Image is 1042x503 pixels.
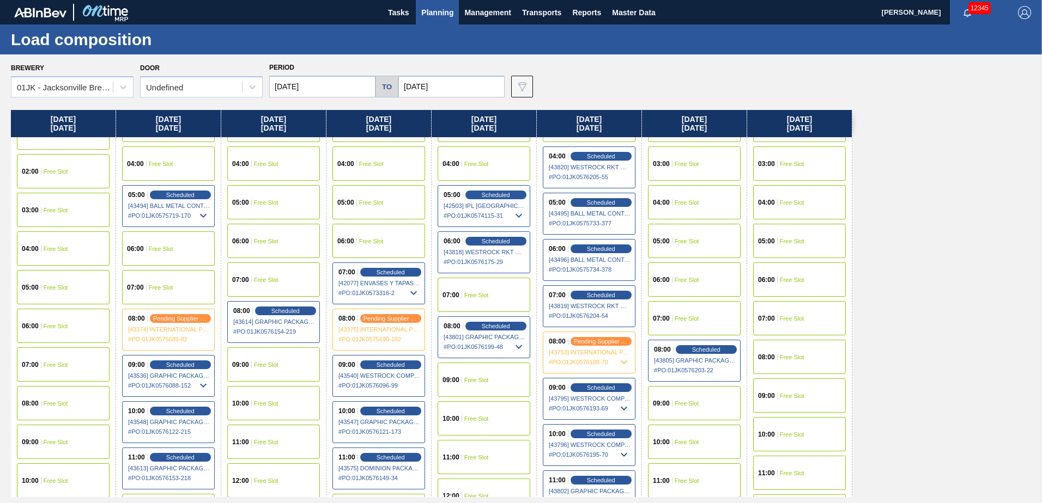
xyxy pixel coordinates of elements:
span: 11:00 [653,477,670,484]
span: 11:00 [758,470,775,476]
span: [43496] BALL METAL CONTAINER GROUP - 0008221649 [549,256,631,263]
span: Free Slot [464,377,489,383]
span: Free Slot [44,477,68,484]
span: [43805] GRAPHIC PACKAGING INTERNATIONA - 0008221069 [654,357,736,364]
span: Free Slot [675,477,699,484]
span: Free Slot [780,238,804,244]
span: 08:00 [758,354,775,360]
span: 08:00 [233,308,250,314]
span: 09:00 [653,400,670,407]
span: 07:00 [127,284,144,291]
span: # PO : 01JK0576203-22 [654,364,736,377]
span: Free Slot [254,238,278,244]
span: 07:00 [443,292,459,298]
span: Tasks [386,6,410,19]
span: Transports [522,6,561,19]
span: [43820] WESTROCK RKT COMPANY CORRUGATE - 0008365594 [549,164,631,170]
span: Scheduled [692,346,720,353]
span: Free Slot [149,246,173,252]
span: Master Data [612,6,655,19]
span: 06:00 [22,323,39,329]
span: # PO : 01JK0576121-173 [338,425,420,438]
span: [43795] WESTROCK COMPANY - FOLDING CAR - 0008219776 [549,395,631,402]
span: 08:00 [128,315,145,322]
input: mm/dd/yyyy [398,76,505,97]
span: pending supplier review [364,315,418,322]
span: 04:00 [758,199,775,206]
span: Management [464,6,511,19]
span: 11:00 [232,439,249,445]
span: # PO : 01JK0576205-55 [549,170,631,183]
span: Free Slot [675,400,699,407]
span: 04:00 [127,161,144,167]
span: 06:00 [653,277,670,283]
span: # PO : 01JK0576204-54 [549,309,631,322]
span: 08:00 [444,323,461,329]
span: # PO : 01JK0575689-82 [128,333,210,346]
span: [43801] GRAPHIC PACKAGING INTERNATIONA - 0008221069 [444,334,525,340]
span: Free Slot [44,400,68,407]
span: 08:00 [549,338,566,345]
span: Free Slot [464,415,489,422]
img: TNhmsLtSVTkK8tSr43FrP2fwEKptu5GPRR3wAAAABJRU5ErkJggg== [14,8,66,17]
span: 12:00 [232,477,249,484]
span: Free Slot [44,284,68,291]
span: Free Slot [780,315,804,322]
span: 10:00 [128,408,145,414]
span: Free Slot [675,238,699,244]
span: 04:00 [653,199,670,206]
div: 01JK - Jacksonville Brewery [17,83,114,92]
span: Scheduled [377,361,405,368]
span: [43494] BALL METAL CONTAINER GROUP - 0008221649 [128,203,210,209]
span: Scheduled [587,199,615,206]
span: 09:00 [338,361,355,368]
span: [43818] WESTROCK RKT COMPANY CORRUGATE - 0008365594 [444,249,525,255]
span: [43802] GRAPHIC PACKAGING INTERNATIONA - 0008221069 [549,488,631,494]
span: 05:00 [22,284,39,291]
img: Logout [1018,6,1031,19]
span: Free Slot [254,361,278,368]
span: Scheduled [377,408,405,414]
span: 08:00 [654,346,671,353]
span: # PO : 01JK0575690-182 [338,333,420,346]
span: 10:00 [22,477,39,484]
span: 11:00 [128,454,145,461]
span: 07:00 [653,315,670,322]
span: 05:00 [337,199,354,206]
span: [43614] GRAPHIC PACKAGING INTERNATIONA - 0008221069 [233,318,315,325]
span: 12345 [968,2,991,14]
span: 05:00 [128,192,145,198]
span: Free Slot [780,199,804,206]
span: Free Slot [359,199,384,206]
span: Period [269,64,294,71]
input: mm/dd/yyyy [269,76,375,97]
span: Scheduled [482,192,510,198]
span: 06:00 [758,277,775,283]
span: 06:00 [549,246,566,252]
span: 05:00 [232,199,249,206]
span: 08:00 [22,400,39,407]
span: # PO : 01JK0576195-70 [549,448,631,461]
span: pending supplier review [574,338,628,345]
span: 03:00 [653,161,670,167]
span: 10:00 [443,415,459,422]
span: Scheduled [587,384,615,391]
span: # PO : 01JK0575734-378 [549,263,631,276]
span: # PO : 01JK0574115-31 [444,209,525,222]
span: Free Slot [44,439,68,445]
span: 03:00 [758,161,775,167]
span: Free Slot [254,277,278,283]
span: Free Slot [44,361,68,368]
span: Free Slot [254,477,278,484]
span: # PO : 01JK0576153-218 [128,471,210,484]
span: Free Slot [44,323,68,329]
span: 10:00 [232,400,249,407]
span: # PO : 01JK0576188-70 [549,355,631,369]
span: 04:00 [337,161,354,167]
span: Free Slot [464,493,489,499]
span: 06:00 [232,238,249,244]
span: 10:00 [758,431,775,438]
button: icon-filter-gray [511,76,533,97]
span: 11:00 [549,477,566,483]
div: [DATE] [DATE] [221,110,326,137]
